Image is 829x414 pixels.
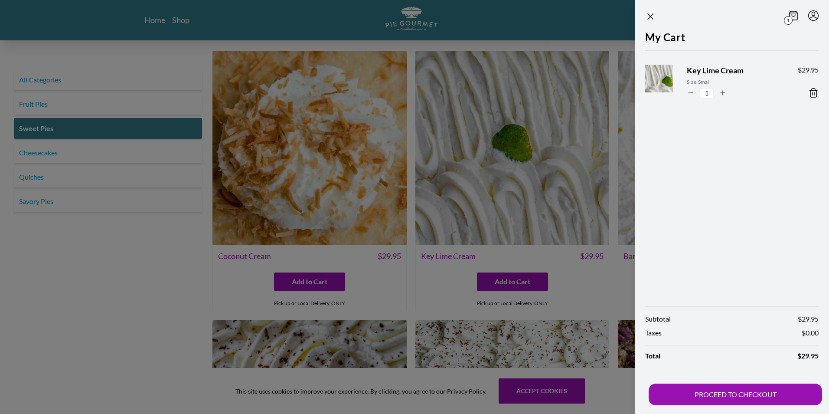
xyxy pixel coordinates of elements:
button: Menu [808,10,819,21]
span: Subtotal [645,314,671,324]
span: Key Lime Cream [687,65,784,76]
button: PROCEED TO CHECKOUT [649,384,822,405]
span: $ 29.95 [797,351,819,361]
img: Product Image [641,56,694,109]
h2: My Cart [645,30,819,50]
span: $ 29.95 [798,314,819,324]
button: Close panel [645,11,656,22]
span: Size: Small [687,78,784,86]
span: $ 0.00 [802,328,819,338]
span: Taxes [645,328,662,338]
span: Total [645,351,660,361]
span: 1 [784,16,793,25]
span: $ 29.95 [798,65,819,75]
